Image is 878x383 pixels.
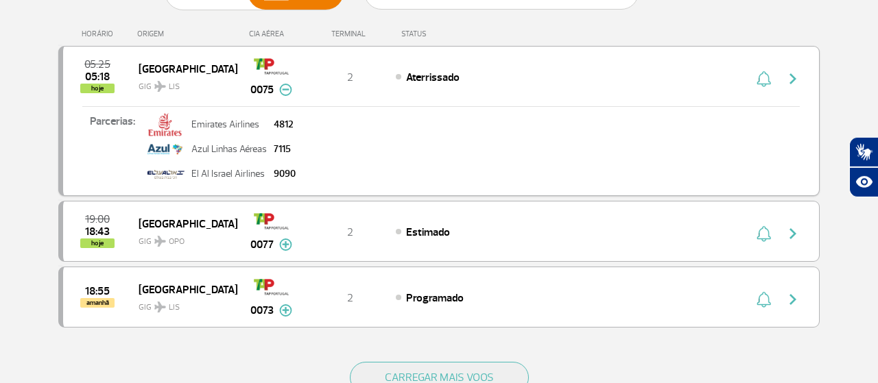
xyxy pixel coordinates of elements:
span: GIG [139,228,226,248]
span: LIS [169,301,180,314]
div: HORÁRIO [62,29,137,38]
span: 0075 [250,82,274,98]
img: seta-direita-painel-voo.svg [785,291,801,308]
img: destiny_airplane.svg [154,81,166,92]
span: hoje [80,238,115,248]
img: destiny_airplane.svg [154,236,166,247]
button: Abrir recursos assistivos. [849,167,878,197]
p: El Al Israel Airlines [191,169,267,179]
span: 2 [347,225,353,239]
span: [GEOGRAPHIC_DATA] [139,60,226,77]
div: Plugin de acessibilidade da Hand Talk. [849,137,878,197]
span: [GEOGRAPHIC_DATA] [139,280,226,298]
img: azul.png [147,138,182,161]
span: hoje [80,84,115,93]
span: 2025-08-26 18:55:00 [85,286,110,296]
img: destiny_airplane.svg [154,301,166,312]
span: [GEOGRAPHIC_DATA] [139,214,226,232]
span: 2025-08-25 18:43:00 [85,227,110,236]
p: 9090 [274,169,296,179]
span: 2 [347,71,353,84]
span: 2 [347,291,353,305]
img: mais-info-painel-voo.svg [279,304,292,317]
img: mais-info-painel-voo.svg [279,238,292,251]
span: 2025-08-25 05:25:00 [84,60,110,69]
img: seta-direita-painel-voo.svg [785,71,801,87]
div: TERMINAL [305,29,394,38]
div: ORIGEM [137,29,237,38]
img: menos-info-painel-voo.svg [279,84,292,96]
span: Estimado [406,225,450,239]
p: Emirates Airlines [191,120,267,129]
span: OPO [169,236,185,248]
p: Parcerias: [63,113,144,176]
div: STATUS [394,29,506,38]
span: Programado [406,291,464,305]
img: El-AL.png [147,162,185,186]
img: sino-painel-voo.svg [757,291,771,308]
span: GIG [139,73,226,93]
span: 0077 [250,236,274,253]
span: 2025-08-25 05:18:57 [85,72,110,82]
span: 0073 [250,302,274,319]
p: 4812 [274,120,296,129]
img: seta-direita-painel-voo.svg [785,225,801,242]
span: Aterrissado [406,71,460,84]
span: amanhã [80,298,115,308]
button: Abrir tradutor de língua de sinais. [849,137,878,167]
p: 7115 [274,145,296,154]
span: 2025-08-25 19:00:00 [85,214,110,224]
span: GIG [139,294,226,314]
span: LIS [169,81,180,93]
div: CIA AÉREA [237,29,305,38]
img: sino-painel-voo.svg [757,225,771,242]
img: emirates.png [147,113,182,136]
img: sino-painel-voo.svg [757,71,771,87]
p: Azul Linhas Aéreas [191,145,267,154]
